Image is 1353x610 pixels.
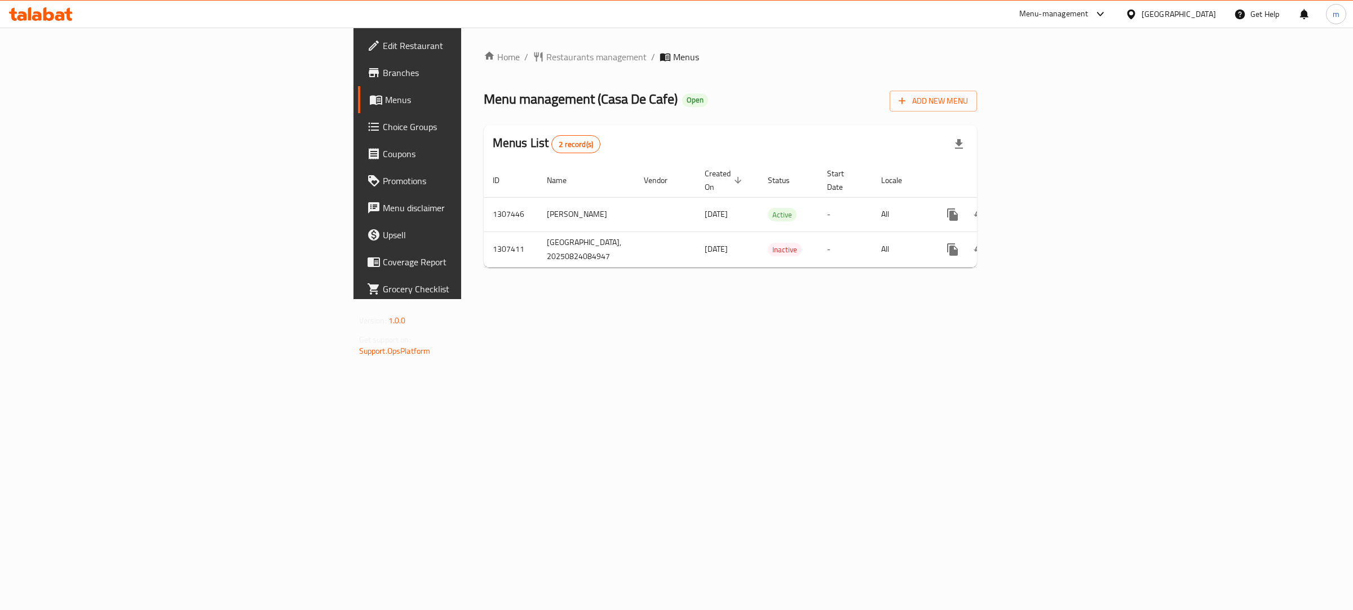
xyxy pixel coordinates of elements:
div: Open [682,93,708,107]
span: Get support on: [359,332,411,347]
span: [DATE] [705,242,728,256]
span: Add New Menu [899,94,968,108]
a: Choice Groups [358,113,580,140]
nav: breadcrumb [484,50,978,64]
span: Menu disclaimer [383,201,571,215]
span: Status [768,173,804,187]
td: - [818,231,872,267]
span: Coverage Report [383,255,571,269]
a: Menu disclaimer [358,194,580,221]
span: Menus [385,93,571,106]
a: Branches [358,59,580,86]
span: Inactive [768,243,802,256]
span: Promotions [383,174,571,188]
span: Grocery Checklist [383,282,571,296]
td: [PERSON_NAME] [538,197,635,231]
li: / [651,50,655,64]
a: Upsell [358,221,580,248]
a: Restaurants management [533,50,647,64]
span: Created On [705,167,745,194]
div: Menu-management [1019,7,1089,21]
span: Locale [881,173,917,187]
span: 2 record(s) [552,139,600,150]
span: [DATE] [705,207,728,221]
button: Change Status [966,236,993,263]
span: Vendor [644,173,682,187]
a: Coupons [358,140,580,167]
div: Export file [945,131,972,158]
span: Start Date [827,167,859,194]
span: ID [493,173,514,187]
a: Coverage Report [358,248,580,275]
span: Menu management ( Casa De Cafe ) [484,86,678,112]
h2: Menus List [493,135,600,153]
table: enhanced table [484,163,1056,268]
a: Promotions [358,167,580,194]
span: Edit Restaurant [383,39,571,52]
td: - [818,197,872,231]
a: Menus [358,86,580,113]
div: [GEOGRAPHIC_DATA] [1142,8,1216,20]
span: Branches [383,66,571,79]
span: Coupons [383,147,571,161]
button: Change Status [966,201,993,228]
span: Upsell [383,228,571,242]
span: Open [682,95,708,105]
span: Restaurants management [546,50,647,64]
span: Menus [673,50,699,64]
span: Choice Groups [383,120,571,133]
span: Version: [359,313,387,328]
td: All [872,197,930,231]
a: Edit Restaurant [358,32,580,59]
span: Name [547,173,581,187]
span: m [1333,8,1339,20]
a: Support.OpsPlatform [359,344,431,358]
button: more [939,201,966,228]
th: Actions [930,163,1056,198]
span: 1.0.0 [388,313,406,328]
a: Grocery Checklist [358,275,580,302]
div: Total records count [551,135,600,153]
div: Inactive [768,243,802,256]
td: [GEOGRAPHIC_DATA], 20250824084947 [538,231,635,267]
div: Active [768,208,797,221]
span: Active [768,208,797,221]
td: All [872,231,930,267]
button: more [939,236,966,263]
button: Add New Menu [890,91,977,112]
